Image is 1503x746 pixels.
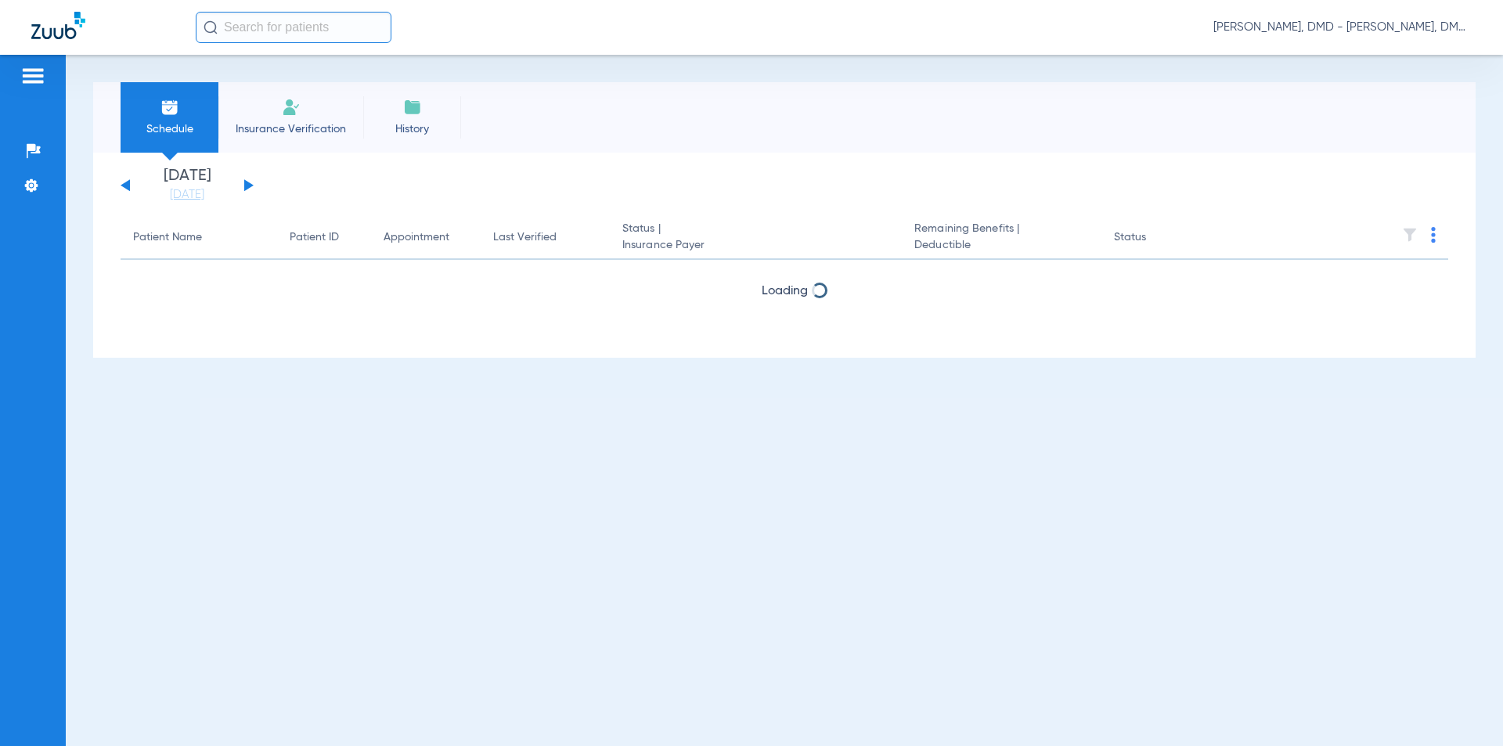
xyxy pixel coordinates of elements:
[140,168,234,203] li: [DATE]
[1101,216,1207,260] th: Status
[914,237,1088,254] span: Deductible
[403,98,422,117] img: History
[493,229,557,246] div: Last Verified
[140,187,234,203] a: [DATE]
[133,229,265,246] div: Patient Name
[282,98,301,117] img: Manual Insurance Verification
[132,121,207,137] span: Schedule
[196,12,391,43] input: Search for patients
[493,229,597,246] div: Last Verified
[610,216,902,260] th: Status |
[384,229,449,246] div: Appointment
[1213,20,1472,35] span: [PERSON_NAME], DMD - [PERSON_NAME], DMD
[1431,227,1436,243] img: group-dot-blue.svg
[290,229,359,246] div: Patient ID
[160,98,179,117] img: Schedule
[375,121,449,137] span: History
[762,285,808,297] span: Loading
[31,12,85,39] img: Zuub Logo
[230,121,351,137] span: Insurance Verification
[1402,227,1418,243] img: filter.svg
[204,20,218,34] img: Search Icon
[902,216,1101,260] th: Remaining Benefits |
[133,229,202,246] div: Patient Name
[290,229,339,246] div: Patient ID
[622,237,889,254] span: Insurance Payer
[384,229,468,246] div: Appointment
[20,67,45,85] img: hamburger-icon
